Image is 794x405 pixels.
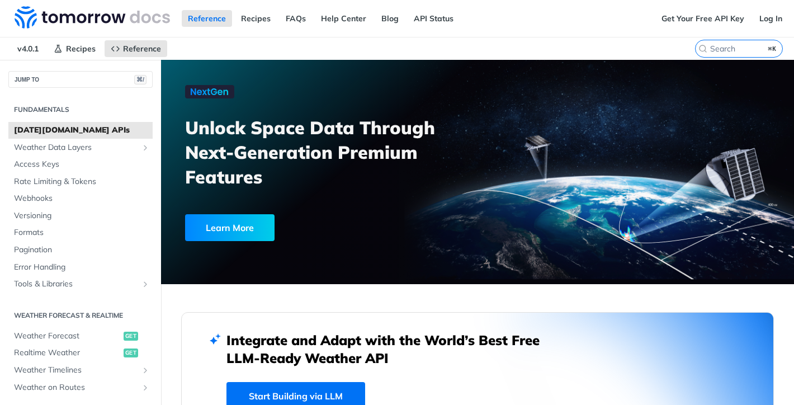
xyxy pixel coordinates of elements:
span: ⌘/ [134,75,146,84]
span: get [124,349,138,357]
span: Pagination [14,244,150,256]
a: Rate Limiting & Tokens [8,173,153,190]
button: Show subpages for Weather Data Layers [141,143,150,152]
span: Access Keys [14,159,150,170]
span: Rate Limiting & Tokens [14,176,150,187]
span: get [124,332,138,341]
a: Weather TimelinesShow subpages for Weather Timelines [8,362,153,379]
span: Versioning [14,210,150,222]
span: Weather on Routes [14,382,138,393]
a: API Status [408,10,460,27]
span: Reference [123,44,161,54]
span: Weather Forecast [14,331,121,342]
a: Recipes [235,10,277,27]
div: Learn More [185,214,275,241]
a: Versioning [8,208,153,224]
kbd: ⌘K [765,43,779,54]
span: Webhooks [14,193,150,204]
a: Blog [375,10,405,27]
a: FAQs [280,10,312,27]
a: Realtime Weatherget [8,345,153,361]
a: Log In [753,10,788,27]
svg: Search [698,44,707,53]
a: [DATE][DOMAIN_NAME] APIs [8,122,153,139]
a: Get Your Free API Key [655,10,750,27]
a: Reference [105,40,167,57]
a: Learn More [185,214,429,241]
span: Tools & Libraries [14,279,138,290]
a: Reference [182,10,232,27]
span: v4.0.1 [11,40,45,57]
img: NextGen [185,85,234,98]
a: Formats [8,224,153,241]
a: Tools & LibrariesShow subpages for Tools & Libraries [8,276,153,293]
h2: Weather Forecast & realtime [8,310,153,321]
button: Show subpages for Weather on Routes [141,383,150,392]
span: Realtime Weather [14,347,121,359]
span: [DATE][DOMAIN_NAME] APIs [14,125,150,136]
button: Show subpages for Weather Timelines [141,366,150,375]
a: Access Keys [8,156,153,173]
h2: Integrate and Adapt with the World’s Best Free LLM-Ready Weather API [226,331,556,367]
a: Pagination [8,242,153,258]
h2: Fundamentals [8,105,153,115]
span: Error Handling [14,262,150,273]
img: Tomorrow.io Weather API Docs [15,6,170,29]
a: Weather Data LayersShow subpages for Weather Data Layers [8,139,153,156]
span: Weather Data Layers [14,142,138,153]
button: Show subpages for Tools & Libraries [141,280,150,289]
a: Webhooks [8,190,153,207]
a: Recipes [48,40,102,57]
a: Weather Forecastget [8,328,153,345]
button: JUMP TO⌘/ [8,71,153,88]
span: Weather Timelines [14,365,138,376]
h3: Unlock Space Data Through Next-Generation Premium Features [185,115,490,189]
span: Formats [14,227,150,238]
span: Recipes [66,44,96,54]
a: Error Handling [8,259,153,276]
a: Weather on RoutesShow subpages for Weather on Routes [8,379,153,396]
a: Help Center [315,10,372,27]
